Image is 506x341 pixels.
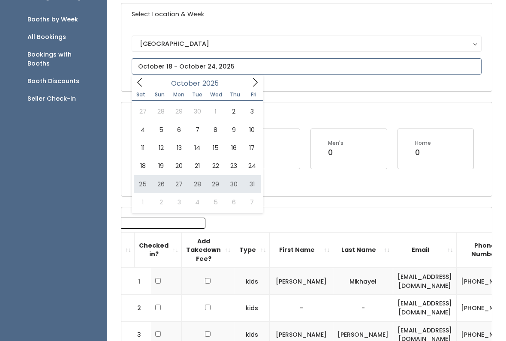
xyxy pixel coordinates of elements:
div: [GEOGRAPHIC_DATA] [140,39,473,48]
span: October 12, 2025 [152,139,170,157]
span: November 2, 2025 [152,193,170,211]
span: October 5, 2025 [152,121,170,139]
td: [EMAIL_ADDRESS][DOMAIN_NAME] [393,295,457,321]
td: 1 [121,268,151,295]
span: October 20, 2025 [170,157,188,175]
span: October 22, 2025 [207,157,225,175]
span: October 31, 2025 [243,175,261,193]
td: - [333,295,393,321]
span: Fri [244,92,263,97]
span: Tue [188,92,207,97]
span: Sun [151,92,169,97]
th: Checked in?: activate to sort column ascending [135,232,182,268]
span: October 2, 2025 [225,102,243,120]
span: Mon [169,92,188,97]
div: Bookings with Booths [27,50,93,68]
span: November 7, 2025 [243,193,261,211]
input: October 18 - October 24, 2025 [132,58,482,75]
span: October 9, 2025 [225,121,243,139]
span: October 23, 2025 [225,157,243,175]
span: October [171,80,200,87]
span: October 17, 2025 [243,139,261,157]
td: 2 [121,295,151,321]
td: [PERSON_NAME] [270,268,333,295]
div: All Bookings [27,33,66,42]
span: October 16, 2025 [225,139,243,157]
span: November 5, 2025 [207,193,225,211]
span: September 29, 2025 [170,102,188,120]
span: September 27, 2025 [134,102,152,120]
span: November 4, 2025 [188,193,206,211]
div: 0 [415,147,431,158]
div: 0 [328,147,343,158]
td: Mikhayel [333,268,393,295]
div: Seller Check-in [27,94,76,103]
span: October 15, 2025 [207,139,225,157]
span: October 19, 2025 [152,157,170,175]
input: Year [200,78,226,89]
th: Last Name: activate to sort column ascending [333,232,393,268]
span: October 3, 2025 [243,102,261,120]
span: October 21, 2025 [188,157,206,175]
div: Booths by Week [27,15,78,24]
span: October 6, 2025 [170,121,188,139]
span: October 29, 2025 [207,175,225,193]
span: October 28, 2025 [188,175,206,193]
span: October 14, 2025 [188,139,206,157]
span: September 28, 2025 [152,102,170,120]
th: First Name: activate to sort column ascending [270,232,333,268]
span: October 4, 2025 [134,121,152,139]
span: November 3, 2025 [170,193,188,211]
span: October 27, 2025 [170,175,188,193]
span: October 18, 2025 [134,157,152,175]
span: Sat [132,92,151,97]
span: October 7, 2025 [188,121,206,139]
span: October 11, 2025 [134,139,152,157]
input: Search: [96,218,205,229]
td: kids [234,295,270,321]
span: October 26, 2025 [152,175,170,193]
td: [EMAIL_ADDRESS][DOMAIN_NAME] [393,268,457,295]
div: Booth Discounts [27,77,79,86]
span: October 1, 2025 [207,102,225,120]
label: Search: [65,218,205,229]
div: Men's [328,139,343,147]
h6: Select Location & Week [121,3,492,25]
span: October 25, 2025 [134,175,152,193]
span: September 30, 2025 [188,102,206,120]
span: November 1, 2025 [134,193,152,211]
div: Home [415,139,431,147]
td: kids [234,268,270,295]
span: Wed [207,92,226,97]
th: Email: activate to sort column ascending [393,232,457,268]
span: Thu [226,92,244,97]
th: Add Takedown Fee?: activate to sort column ascending [182,232,234,268]
th: Type: activate to sort column ascending [234,232,270,268]
span: October 30, 2025 [225,175,243,193]
td: - [270,295,333,321]
span: October 8, 2025 [207,121,225,139]
button: [GEOGRAPHIC_DATA] [132,36,482,52]
span: October 24, 2025 [243,157,261,175]
span: October 13, 2025 [170,139,188,157]
span: October 10, 2025 [243,121,261,139]
span: November 6, 2025 [225,193,243,211]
